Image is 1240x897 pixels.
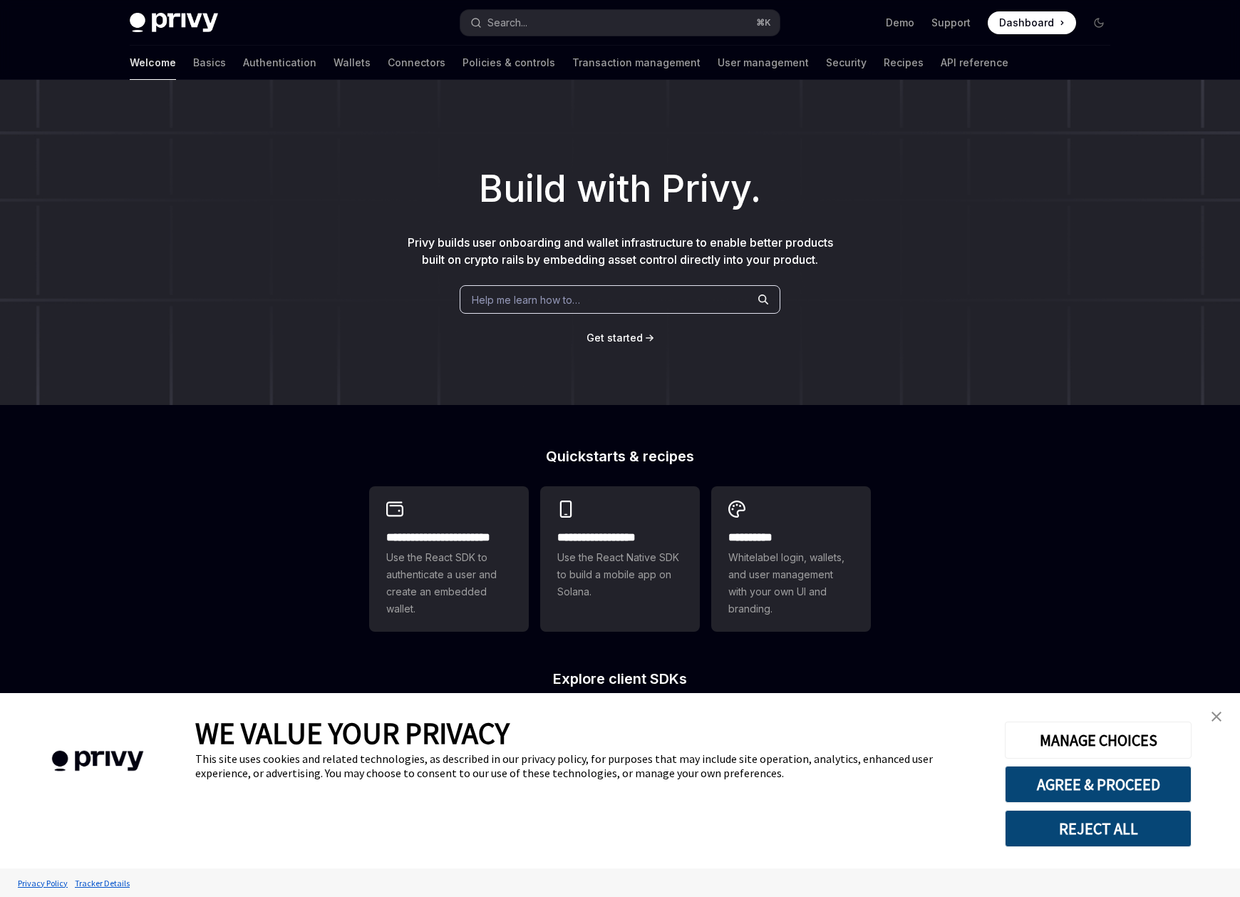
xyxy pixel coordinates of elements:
[472,292,580,307] span: Help me learn how to…
[21,730,174,792] img: company logo
[1087,11,1110,34] button: Toggle dark mode
[999,16,1054,30] span: Dashboard
[540,486,700,632] a: **** **** **** ***Use the React Native SDK to build a mobile app on Solana.
[826,46,867,80] a: Security
[718,46,809,80] a: User management
[1202,702,1231,731] a: close banner
[386,549,512,617] span: Use the React SDK to authenticate a user and create an embedded wallet.
[572,46,701,80] a: Transaction management
[71,871,133,896] a: Tracker Details
[1005,766,1192,803] button: AGREE & PROCEED
[23,161,1217,217] h1: Build with Privy.
[388,46,445,80] a: Connectors
[1005,810,1192,847] button: REJECT ALL
[587,331,643,345] a: Get started
[886,16,914,30] a: Demo
[130,13,218,33] img: dark logo
[711,486,871,632] a: **** *****Whitelabel login, wallets, and user management with your own UI and branding.
[557,549,683,600] span: Use the React Native SDK to build a mobile app on Solana.
[195,752,983,780] div: This site uses cookies and related technologies, as described in our privacy policy, for purposes...
[334,46,371,80] a: Wallets
[728,549,854,617] span: Whitelabel login, wallets, and user management with your own UI and branding.
[587,332,643,344] span: Get started
[195,714,510,752] span: WE VALUE YOUR PRIVACY
[1211,712,1221,722] img: close banner
[243,46,316,80] a: Authentication
[14,871,71,896] a: Privacy Policy
[460,10,780,36] button: Search...⌘K
[463,46,555,80] a: Policies & controls
[130,46,176,80] a: Welcome
[988,11,1076,34] a: Dashboard
[369,449,871,463] h2: Quickstarts & recipes
[408,235,833,267] span: Privy builds user onboarding and wallet infrastructure to enable better products built on crypto ...
[931,16,971,30] a: Support
[884,46,924,80] a: Recipes
[193,46,226,80] a: Basics
[941,46,1008,80] a: API reference
[487,14,527,31] div: Search...
[369,672,871,686] h2: Explore client SDKs
[756,17,771,29] span: ⌘ K
[1005,722,1192,759] button: MANAGE CHOICES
